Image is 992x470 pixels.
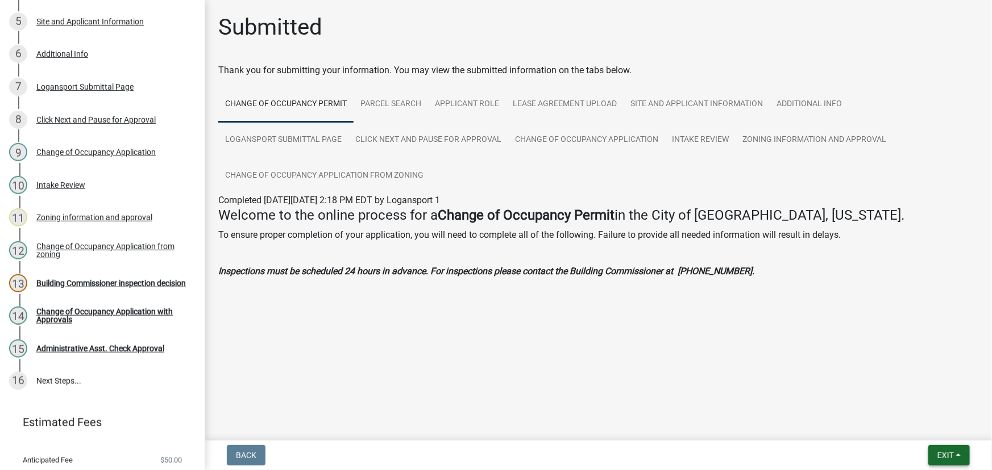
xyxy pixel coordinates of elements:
[218,195,440,205] span: Completed [DATE][DATE] 2:18 PM EDT by Logansport 1
[36,213,152,221] div: Zoning information and approval
[23,456,73,464] span: Anticipated Fee
[438,207,615,223] strong: Change of Occupancy Permit
[9,176,27,194] div: 10
[9,45,27,63] div: 6
[36,50,88,58] div: Additional Info
[36,116,156,124] div: Click Next and Pause for Approval
[9,274,27,292] div: 13
[36,148,156,156] div: Change of Occupancy Application
[770,86,849,123] a: Additional Info
[354,86,428,123] a: Parcel search
[348,122,508,158] a: Click Next and Pause for Approval
[218,228,978,255] p: To ensure proper completion of your application, you will need to complete all of the following. ...
[9,12,27,31] div: 5
[218,64,978,77] div: Thank you for submitting your information. You may view the submitted information on the tabs below.
[937,451,954,460] span: Exit
[218,122,348,158] a: Logansport Submittal Page
[9,339,27,358] div: 15
[36,18,144,26] div: Site and Applicant Information
[9,143,27,161] div: 9
[218,158,430,194] a: Change of Occupancy Application from zoning
[236,451,256,460] span: Back
[9,78,27,96] div: 7
[36,181,85,189] div: Intake Review
[36,279,186,287] div: Building Commissioner inspection decision
[218,14,322,41] h1: Submitted
[218,266,754,276] strong: Inspections must be scheduled 24 hours in advance. For inspections please contact the Building Co...
[506,86,624,123] a: Lease Agreement Upload
[624,86,770,123] a: Site and Applicant Information
[218,86,354,123] a: Change of Occupancy Permit
[36,83,134,91] div: Logansport Submittal Page
[736,122,893,158] a: Zoning information and approval
[36,345,164,352] div: Administrative Asst. Check Approval
[928,445,970,465] button: Exit
[9,208,27,226] div: 11
[9,307,27,325] div: 14
[160,456,182,464] span: $50.00
[508,122,665,158] a: Change of Occupancy Application
[9,372,27,390] div: 16
[218,207,978,224] h4: Welcome to the online process for a in the City of [GEOGRAPHIC_DATA], [US_STATE].
[36,242,186,258] div: Change of Occupancy Application from zoning
[9,241,27,259] div: 12
[665,122,736,158] a: Intake Review
[428,86,506,123] a: Applicant Role
[9,111,27,129] div: 8
[9,411,186,434] a: Estimated Fees
[227,445,265,465] button: Back
[36,308,186,324] div: Change of Occupancy Application with Approvals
